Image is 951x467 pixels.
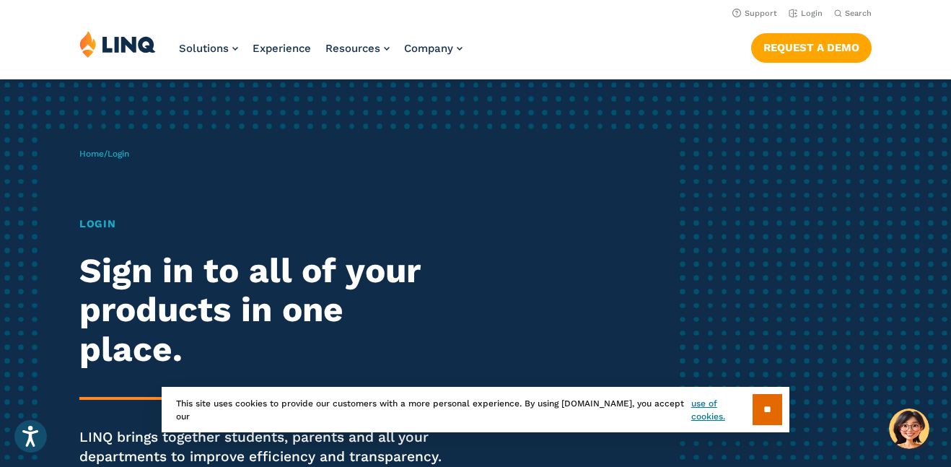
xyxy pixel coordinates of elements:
button: Hello, have a question? Let’s chat. [889,409,929,449]
span: Company [404,42,453,55]
span: Resources [325,42,380,55]
a: use of cookies. [691,397,753,423]
nav: Button Navigation [751,30,872,62]
div: This site uses cookies to provide our customers with a more personal experience. By using [DOMAIN... [162,387,789,432]
img: LINQ | K‑12 Software [79,30,156,58]
span: / [79,149,129,159]
a: Home [79,149,104,159]
span: Login [108,149,129,159]
a: Login [789,9,823,18]
span: Search [845,9,872,18]
h2: Sign in to all of your products in one place. [79,251,446,370]
a: Support [732,9,777,18]
h1: Login [79,217,446,232]
a: Resources [325,42,390,55]
button: Open Search Bar [834,8,872,19]
a: Solutions [179,42,238,55]
a: Experience [253,42,311,55]
nav: Primary Navigation [179,30,463,78]
span: Solutions [179,42,229,55]
a: Company [404,42,463,55]
a: Request a Demo [751,33,872,62]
